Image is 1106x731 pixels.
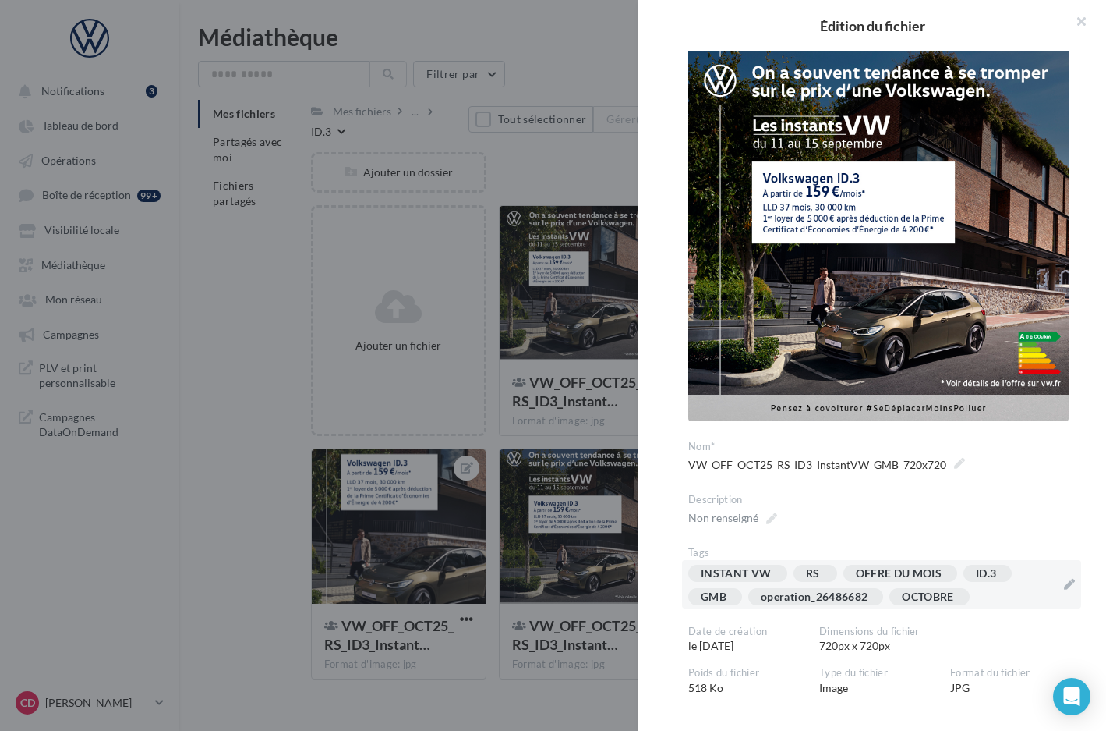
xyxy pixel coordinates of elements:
[688,493,1069,507] div: Description
[902,591,953,603] div: OCTOBRE
[663,19,1081,33] h2: Édition du fichier
[950,666,1069,680] div: Format du fichier
[950,666,1081,696] div: JPG
[819,666,950,696] div: Image
[688,625,819,655] div: le [DATE]
[688,625,807,639] div: Date de création
[688,454,965,476] span: VW_OFF_OCT25_RS_ID3_InstantVW_GMB_720x720
[1053,678,1090,715] div: Open Intercom Messenger
[819,625,1081,655] div: 720px x 720px
[856,568,942,580] div: OFFRE DU MOIS
[976,568,996,580] div: ID.3
[688,666,807,680] div: Poids du fichier
[819,666,938,680] div: Type du fichier
[688,666,819,696] div: 518 Ko
[688,41,1069,421] img: VW_OFF_OCT25_RS_ID3_InstantVW_GMB_720x720
[688,507,777,529] span: Non renseigné
[806,568,820,580] div: RS
[688,546,1069,560] div: Tags
[701,568,772,580] div: INSTANT VW
[761,591,867,603] div: operation_26486682
[701,591,726,603] div: GMB
[819,625,1069,639] div: Dimensions du fichier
